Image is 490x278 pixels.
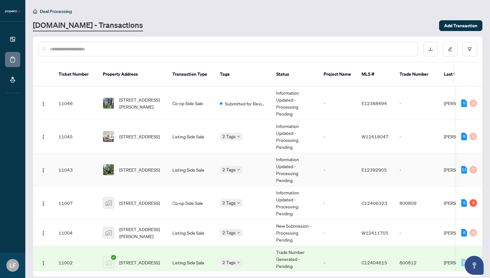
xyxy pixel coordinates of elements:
[461,259,467,266] div: 0
[53,120,98,153] td: 11045
[237,168,240,171] span: down
[461,99,467,107] div: 5
[319,120,357,153] td: -
[119,166,160,173] span: [STREET_ADDRESS]
[41,231,46,236] img: Logo
[462,42,477,56] button: filter
[461,166,467,174] div: 11
[444,21,477,31] span: Add Transaction
[41,101,46,106] img: Logo
[461,199,467,207] div: 5
[469,133,477,140] div: 0
[448,47,452,51] span: edit
[362,167,387,173] span: E12392905
[237,261,240,264] span: down
[439,220,486,246] td: [PERSON_NAME]
[237,135,240,138] span: down
[439,20,482,31] button: Add Transaction
[319,87,357,120] td: -
[103,257,114,268] img: thumbnail-img
[439,62,486,87] th: Last Updated By
[362,230,388,236] span: W12411705
[428,47,433,51] span: download
[423,42,438,56] button: download
[362,200,387,206] span: C12406323
[319,62,357,87] th: Project Name
[38,165,48,175] button: Logo
[41,201,46,206] img: Logo
[271,87,319,120] td: Information Updated - Processing Pending
[439,87,486,120] td: [PERSON_NAME]
[119,259,160,266] span: [STREET_ADDRESS]
[33,9,37,14] span: home
[394,87,439,120] td: -
[469,199,477,207] div: 4
[237,201,240,205] span: down
[319,186,357,220] td: -
[103,198,114,208] img: thumbnail-img
[394,153,439,186] td: -
[362,100,387,106] span: E12388494
[362,260,387,265] span: C12404615
[167,220,215,246] td: Listing Side Sale
[53,62,98,87] th: Ticket Number
[468,47,472,51] span: filter
[9,261,16,270] span: LF
[119,133,160,140] span: [STREET_ADDRESS]
[461,133,467,140] div: 9
[271,186,319,220] td: Information Updated - Processing Pending
[103,131,114,142] img: thumbnail-img
[111,255,116,260] span: check-circle
[41,261,46,266] img: Logo
[53,87,98,120] td: 11046
[439,186,486,220] td: [PERSON_NAME]
[469,229,477,237] div: 0
[394,62,439,87] th: Trade Number
[103,227,114,238] img: thumbnail-img
[439,120,486,153] td: [PERSON_NAME]
[40,9,72,14] span: Deal Processing
[41,135,46,140] img: Logo
[222,166,236,173] span: 2 Tags
[465,256,484,275] button: Open asap
[443,42,457,56] button: edit
[222,199,236,206] span: 2 Tags
[38,98,48,108] button: Logo
[225,100,266,107] span: Submitted for Review
[53,220,98,246] td: 11004
[222,259,236,266] span: 2 Tags
[98,62,167,87] th: Property Address
[167,153,215,186] td: Listing Side Sale
[319,220,357,246] td: -
[237,231,240,234] span: down
[271,62,319,87] th: Status
[215,62,271,87] th: Tags
[53,186,98,220] td: 11007
[103,164,114,175] img: thumbnail-img
[33,20,143,31] a: [DOMAIN_NAME] - Transactions
[222,229,236,236] span: 2 Tags
[461,229,467,237] div: 6
[222,133,236,140] span: 2 Tags
[167,87,215,120] td: Co-op Side Sale
[357,62,394,87] th: MLS #
[319,153,357,186] td: -
[167,120,215,153] td: Listing Side Sale
[5,9,20,13] img: logo
[38,257,48,268] button: Logo
[469,166,477,174] div: 0
[271,120,319,153] td: Information Updated - Processing Pending
[53,153,98,186] td: 11043
[469,99,477,107] div: 0
[394,220,439,246] td: -
[439,153,486,186] td: [PERSON_NAME]
[119,199,160,206] span: [STREET_ADDRESS]
[167,186,215,220] td: Co-op Side Sale
[362,134,388,139] span: W12418047
[38,131,48,142] button: Logo
[103,98,114,109] img: thumbnail-img
[38,198,48,208] button: Logo
[119,226,162,240] span: [STREET_ADDRESS][PERSON_NAME]
[394,120,439,153] td: -
[41,168,46,173] img: Logo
